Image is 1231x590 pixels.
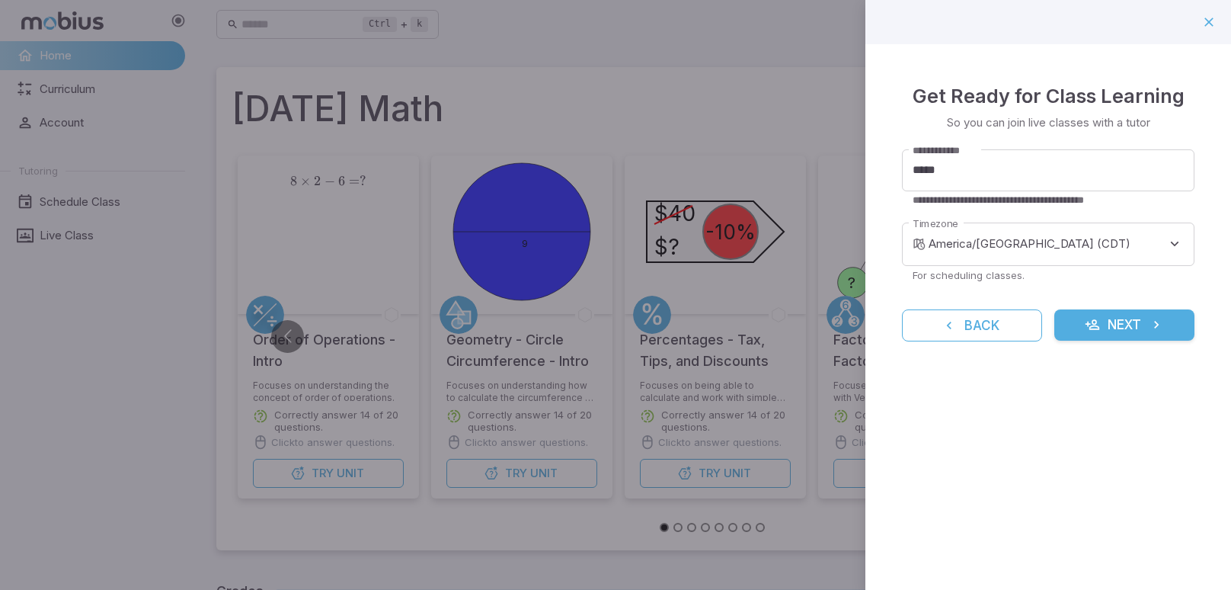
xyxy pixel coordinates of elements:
[902,309,1042,341] button: Back
[913,268,1184,282] p: For scheduling classes.
[947,114,1150,131] p: So you can join live classes with a tutor
[1054,309,1194,341] button: Next
[913,216,958,231] label: Timezone
[913,81,1185,111] h4: Get Ready for Class Learning
[929,223,1194,266] div: America/[GEOGRAPHIC_DATA] (CDT)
